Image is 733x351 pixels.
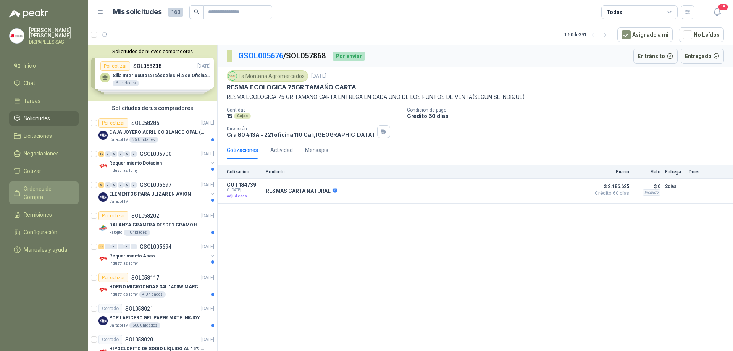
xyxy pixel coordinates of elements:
p: Precio [591,169,629,175]
div: 0 [105,182,111,188]
p: [PERSON_NAME] [PERSON_NAME] [29,27,79,38]
p: GSOL005700 [140,151,171,157]
a: 46 0 0 0 0 0 GSOL005694[DATE] Company LogoRequerimiento AseoIndustrias Tomy [98,242,216,267]
p: COT184739 [227,182,261,188]
span: Órdenes de Compra [24,184,71,201]
p: Industrias Tomy [109,291,138,298]
a: 6 0 0 0 0 0 GSOL005697[DATE] Company LogoELEMENTOS PARA ULIZAR EN AVIONCaracol TV [98,180,216,205]
a: Por cotizarSOL058202[DATE] Company LogoBALANZA GRAMERA DESDE 1 GRAMO HASTA 5 GRAMOSPatojito1 Unid... [88,208,217,239]
div: 0 [124,151,130,157]
p: SOL058286 [131,120,159,126]
span: search [194,9,199,15]
a: Licitaciones [9,129,79,143]
a: Por cotizarSOL058117[DATE] Company LogoHORNO MICROONDAS 34L 1400W MARCA TORNADO.Industrias Tomy4 ... [88,270,217,301]
span: Licitaciones [24,132,52,140]
div: 0 [118,244,124,249]
span: 18 [718,3,728,11]
span: 160 [168,8,183,17]
span: $ 2.186.625 [591,182,629,191]
span: Crédito 60 días [591,191,629,196]
a: GSOL005676 [238,51,283,60]
p: [DATE] [201,274,214,281]
span: Chat [24,79,35,87]
a: Solicitudes [9,111,79,126]
img: Company Logo [98,316,108,325]
span: Tareas [24,97,40,105]
div: Cotizaciones [227,146,258,154]
p: Industrias Tomy [109,260,138,267]
img: Company Logo [98,285,108,294]
a: Inicio [9,58,79,73]
a: Negociaciones [9,146,79,161]
p: 15 [227,113,232,119]
p: HORNO MICROONDAS 34L 1400W MARCA TORNADO. [109,283,204,291]
div: 0 [118,182,124,188]
a: CerradoSOL058021[DATE] Company LogoPOP LAPICERO GEL PAPER MATE INKJOY 0.7 (Revisar el adjunto)Car... [88,301,217,332]
div: Todas [606,8,622,16]
p: Crédito 60 días [407,113,730,119]
span: Manuales y ayuda [24,246,67,254]
img: Logo peakr [9,9,48,18]
p: SOL058020 [125,337,153,342]
div: Por enviar [333,52,365,61]
a: Remisiones [9,207,79,222]
p: CAJA JOYERO ACRILICO BLANCO OPAL (En el adjunto mas detalle) [109,129,204,136]
div: Cerrado [98,335,122,344]
div: 6 [98,182,104,188]
div: 1 - 50 de 391 [564,29,611,41]
div: Por cotizar [98,273,128,282]
p: SOL058117 [131,275,159,280]
div: La Montaña Agromercados [227,70,308,82]
div: 600 Unidades [129,322,160,328]
div: Cajas [234,113,251,119]
span: Remisiones [24,210,52,219]
p: [DATE] [311,73,326,80]
img: Company Logo [98,254,108,264]
div: 0 [131,151,137,157]
p: Adjudicada [227,192,261,200]
div: 0 [124,182,130,188]
p: SOL058021 [125,306,153,311]
p: Patojito [109,230,122,236]
button: Entregado [681,49,724,64]
p: [DATE] [201,243,214,251]
img: Company Logo [98,192,108,202]
p: POP LAPICERO GEL PAPER MATE INKJOY 0.7 (Revisar el adjunto) [109,314,204,322]
button: No Leídos [679,27,724,42]
div: 0 [118,151,124,157]
img: Company Logo [10,29,24,43]
p: Cotización [227,169,261,175]
p: [DATE] [201,150,214,158]
div: 25 Unidades [129,137,158,143]
a: Manuales y ayuda [9,243,79,257]
div: 10 [98,151,104,157]
img: Company Logo [98,223,108,233]
a: Chat [9,76,79,91]
div: 0 [131,244,137,249]
p: Caracol TV [109,199,128,205]
a: Tareas [9,94,79,108]
div: 0 [124,244,130,249]
div: 0 [105,244,111,249]
a: Por cotizarSOL058286[DATE] Company LogoCAJA JOYERO ACRILICO BLANCO OPAL (En el adjunto mas detall... [88,115,217,146]
button: Asignado a mi [617,27,673,42]
span: C: [DATE] [227,188,261,192]
button: En tránsito [633,49,678,64]
div: 0 [131,182,137,188]
a: 10 0 0 0 0 0 GSOL005700[DATE] Company LogoRequerimiento DotaciónIndustrias Tomy [98,149,216,174]
p: $ 0 [634,182,660,191]
button: 18 [710,5,724,19]
p: BALANZA GRAMERA DESDE 1 GRAMO HASTA 5 GRAMOS [109,222,204,229]
p: Producto [266,169,586,175]
p: ELEMENTOS PARA ULIZAR EN AVION [109,191,191,198]
div: 0 [111,151,117,157]
p: Docs [689,169,704,175]
span: Cotizar [24,167,41,175]
p: RESMA ECOLOGICA 75GR TAMAÑO CARTA [227,83,356,91]
p: [DATE] [201,181,214,189]
p: Cra 80 #13A - 221 oficina 110 Cali , [GEOGRAPHIC_DATA] [227,131,374,138]
div: 1 Unidades [124,230,150,236]
div: Mensajes [305,146,328,154]
p: Entrega [665,169,684,175]
div: Solicitudes de nuevos compradoresPor cotizarSOL058238[DATE] Silla Interlocutora Isósceles Fija de... [88,45,217,101]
